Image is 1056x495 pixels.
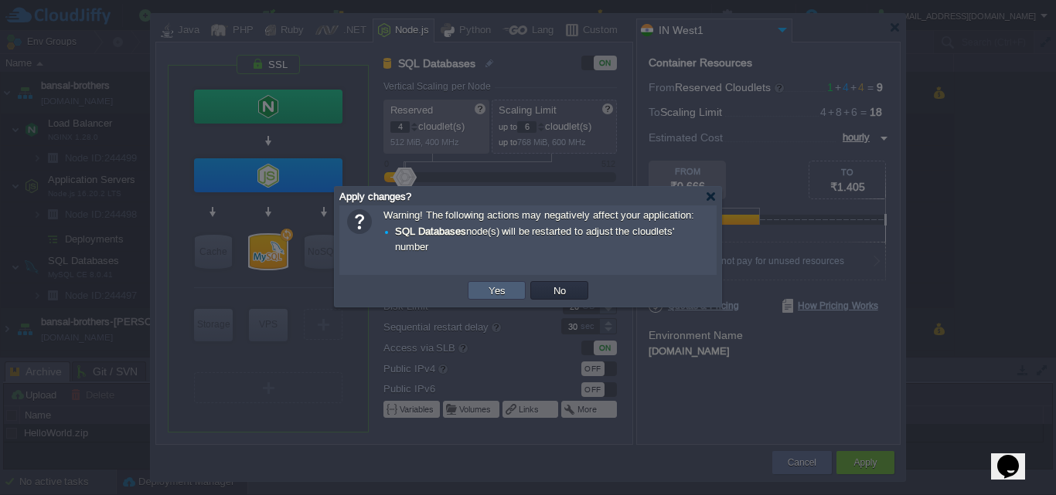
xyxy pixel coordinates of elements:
[549,283,571,297] button: No
[991,433,1041,480] iframe: chat widget
[383,209,709,256] span: Warning! The following actions may negatively affect your application:
[383,223,709,256] div: node(s) will be restarted to adjust the cloudlets' number
[339,191,411,202] span: Apply changes?
[395,225,466,237] b: SQL Databases
[484,283,510,297] button: Yes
